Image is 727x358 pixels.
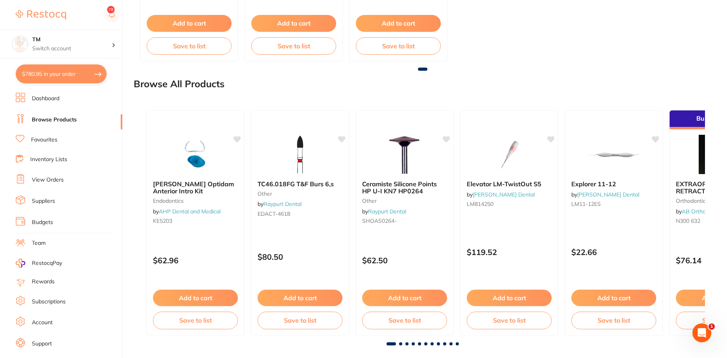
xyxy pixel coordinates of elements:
a: Budgets [32,218,53,226]
b: Kerr Optidam Anterior Intro Kit [153,180,238,195]
span: by [258,200,302,207]
p: $22.66 [571,248,656,257]
span: KE5203 [153,217,172,224]
a: AHP Dental and Medical [159,208,221,215]
img: Restocq Logo [16,10,66,20]
a: Subscriptions [32,298,66,306]
b: TC46.018FG T&F Burs 6,s [258,180,342,187]
a: Suppliers [32,197,55,205]
span: LM814250 [467,200,493,207]
p: $80.50 [258,252,342,261]
span: TC46.018FG T&F Burs 6,s [258,180,334,188]
span: Explorer 11-12 [571,180,616,188]
button: $780.95 in your order [16,64,107,83]
iframe: Intercom live chat [692,323,711,342]
span: SHOAS0264- [362,217,397,224]
button: Save to list [362,312,447,329]
button: Add to cart [251,15,336,31]
button: Add to cart [258,290,342,306]
button: Add to cart [467,290,552,306]
button: Save to list [251,37,336,55]
img: Explorer 11-12 [588,135,639,174]
button: Add to cart [362,290,447,306]
a: AB Orthodontics [682,208,724,215]
a: RestocqPay [16,259,62,268]
p: $62.50 [362,256,447,265]
img: Kerr Optidam Anterior Intro Kit [170,135,221,174]
button: Add to cart [153,290,238,306]
small: other [258,191,342,197]
span: Ceramiste Silicone Points HP U-I KN7 HP0264 [362,180,437,195]
button: Save to list [153,312,238,329]
a: Raypurt Dental [263,200,302,207]
button: Save to list [571,312,656,329]
a: Rewards [32,278,55,286]
a: Favourites [31,136,57,144]
a: [PERSON_NAME] Dental [473,191,535,198]
button: Save to list [356,37,441,55]
img: RestocqPay [16,259,25,268]
span: by [571,191,639,198]
small: endodontics [153,198,238,204]
small: other [362,198,447,204]
a: Dashboard [32,95,59,103]
a: Raypurt Dental [368,208,406,215]
button: Save to list [147,37,232,55]
img: Elevator LM-TwistOut S5 [484,135,535,174]
button: Add to cart [356,15,441,31]
span: by [676,208,724,215]
span: Elevator LM-TwistOut S5 [467,180,541,188]
a: Browse Products [32,116,77,124]
p: Switch account [32,45,112,53]
img: Ceramiste Silicone Points HP U-I KN7 HP0264 [379,135,430,174]
span: RestocqPay [32,259,62,267]
button: Save to list [258,312,342,329]
span: EDACT-4618 [258,210,290,217]
button: Add to cart [147,15,232,31]
b: Elevator LM-TwistOut S5 [467,180,552,187]
span: LM11-12ES [571,200,601,207]
h4: TM [32,36,112,44]
span: by [467,191,535,198]
img: TC46.018FG T&F Burs 6,s [274,135,326,174]
b: Explorer 11-12 [571,180,656,187]
p: $62.96 [153,256,238,265]
a: Restocq Logo [16,6,66,24]
span: 1 [709,323,715,330]
span: by [362,208,406,215]
h2: Browse All Products [134,79,225,90]
a: View Orders [32,176,64,184]
a: Team [32,239,46,247]
b: Ceramiste Silicone Points HP U-I KN7 HP0264 [362,180,447,195]
a: [PERSON_NAME] Dental [577,191,639,198]
span: [PERSON_NAME] Optidam Anterior Intro Kit [153,180,234,195]
button: Add to cart [571,290,656,306]
a: Account [32,319,53,327]
button: Save to list [467,312,552,329]
span: N300 632 [676,217,700,224]
img: TM [12,36,28,52]
a: Inventory Lists [30,156,67,163]
p: $119.52 [467,248,552,257]
span: by [153,208,221,215]
a: Support [32,340,52,348]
